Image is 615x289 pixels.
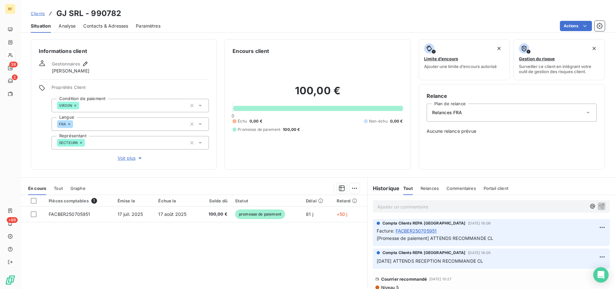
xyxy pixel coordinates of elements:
span: Clients [31,11,45,16]
span: [DATE] 10:27 [429,277,452,281]
span: Ajouter une limite d’encours autorisé [424,64,497,69]
button: Actions [560,21,592,31]
span: SECTEUR6 [59,141,78,145]
span: Gestionnaires [52,61,80,66]
span: VIR30N [59,104,72,107]
span: Aucune relance prévue [427,128,597,134]
h6: Historique [368,184,400,192]
span: [DATE] ATTENDS RECEPTION RECOMMANDE CL [377,258,483,264]
h6: Informations client [39,47,209,55]
button: Gestion du risqueSurveiller ce client en intégrant votre outil de gestion des risques client. [513,39,605,80]
span: +50 j [337,211,348,217]
span: Compta Clients REPA [GEOGRAPHIC_DATA] [382,250,466,256]
span: [PERSON_NAME] [52,68,89,74]
span: Graphe [70,186,86,191]
span: [Promesse de paiement] ATTENDS RECOMMANDE CL [377,235,494,241]
h6: Relance [427,92,597,100]
span: 0 [232,113,234,118]
div: Échue le [158,198,194,203]
span: 0,00 € [250,118,262,124]
div: Solde dû [202,198,227,203]
span: Surveiller ce client en intégrant votre outil de gestion des risques client. [519,64,599,74]
span: 81 j [306,211,313,217]
span: Échu [238,118,247,124]
span: Paramètres [136,23,160,29]
span: Tout [403,186,413,191]
img: Logo LeanPay [5,275,15,285]
span: Limite d’encours [424,56,458,61]
span: En cours [28,186,46,191]
div: Délai [306,198,329,203]
h2: 100,00 € [233,84,403,104]
input: Ajouter une valeur [73,121,78,127]
span: 39 [9,62,18,67]
span: Gestion du risque [519,56,555,61]
div: Statut [235,198,298,203]
span: 100,00 € [283,127,300,132]
span: Non-échu [369,118,388,124]
span: FRA [59,122,66,126]
div: Émise le [118,198,151,203]
span: 17 août 2025 [158,211,186,217]
span: promesse de paiement [235,209,285,219]
span: Contacts & Adresses [83,23,128,29]
span: Relances [421,186,439,191]
div: Pièces comptables [49,198,110,204]
span: Relances FRA [432,109,462,116]
span: 17 juil. 2025 [118,211,143,217]
span: Portail client [484,186,508,191]
h6: Encours client [233,47,269,55]
span: Courrier recommandé [381,276,427,282]
div: Retard [337,198,364,203]
span: Compta Clients REPA [GEOGRAPHIC_DATA] [382,220,466,226]
span: Facture : [377,227,394,234]
button: Voir plus [52,155,209,162]
span: Analyse [59,23,76,29]
span: +99 [7,217,18,223]
span: 0,00 € [390,118,403,124]
span: 100,00 € [202,211,227,217]
span: Voir plus [118,155,143,161]
span: Promesse de paiement [238,127,280,132]
h3: GJ SRL - 990782 [56,8,121,19]
input: Ajouter une valeur [85,140,90,146]
div: Open Intercom Messenger [593,267,609,283]
button: Limite d’encoursAjouter une limite d’encours autorisé [419,39,510,80]
span: Situation [31,23,51,29]
span: FACBER250705951 [396,227,437,234]
span: Commentaires [447,186,476,191]
span: [DATE] 16:06 [468,221,491,225]
span: FACBER250705951 [49,211,90,217]
span: 1 [91,198,97,204]
div: RF [5,4,15,14]
input: Ajouter une valeur [79,103,84,108]
span: [DATE] 16:05 [468,251,491,255]
span: 2 [12,74,18,80]
span: Tout [54,186,63,191]
span: Propriétés Client [52,85,209,94]
a: Clients [31,10,45,17]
